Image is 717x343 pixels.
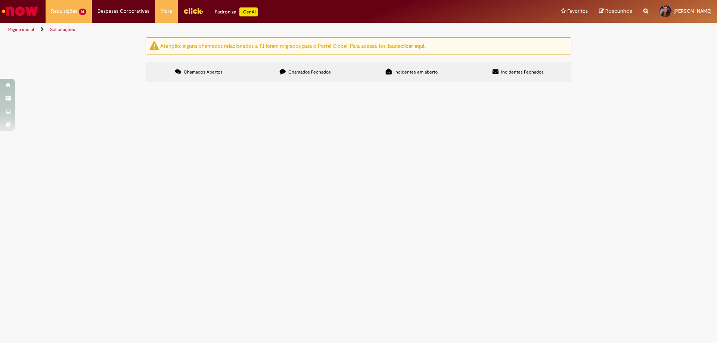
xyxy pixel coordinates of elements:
[501,69,544,75] span: Incidentes Fechados
[599,8,632,15] a: Rascunhos
[160,42,425,49] ng-bind-html: Atenção: alguns chamados relacionados a T.I foram migrados para o Portal Global. Para acessá-los,...
[400,42,425,49] a: clicar aqui.
[394,69,438,75] span: Incidentes em aberto
[97,7,149,15] span: Despesas Corporativas
[183,5,204,16] img: click_logo_yellow_360x200.png
[161,7,172,15] span: More
[184,69,223,75] span: Chamados Abertos
[6,23,472,37] ul: Trilhas de página
[605,7,632,15] span: Rascunhos
[1,4,39,19] img: ServiceNow
[8,26,34,32] a: Página inicial
[288,69,331,75] span: Chamados Fechados
[215,7,258,16] div: Padroniza
[567,7,588,15] span: Favoritos
[50,26,75,32] a: Solicitações
[674,8,711,14] span: [PERSON_NAME]
[51,7,77,15] span: Requisições
[79,9,86,15] span: 16
[239,7,258,16] p: +GenAi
